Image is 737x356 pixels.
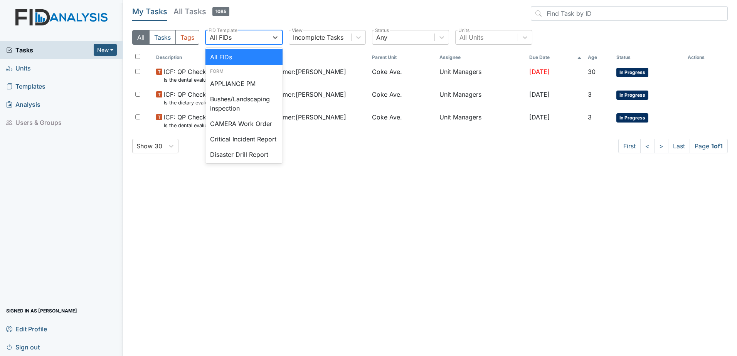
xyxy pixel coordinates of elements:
span: ICF: QP Checklist Is the dietary evaluation current? (document the date in the comment section) [164,90,258,106]
th: Actions [685,51,723,64]
span: Consumer : [PERSON_NAME] [264,113,346,122]
div: Incomplete Tasks [293,33,343,42]
span: [DATE] [529,113,550,121]
a: < [640,139,655,153]
strong: 1 of 1 [711,142,723,150]
span: ICF: QP Checklist Is the dental evaluation current? (document the date, oral rating, and goal # i... [164,113,258,129]
div: CAMERA Work Order [205,116,283,131]
span: Coke Ave. [372,90,402,99]
span: Signed in as [PERSON_NAME] [6,305,77,317]
span: Consumer : [PERSON_NAME] [264,90,346,99]
td: Unit Managers [436,64,526,87]
span: In Progress [616,68,648,77]
div: EMERGENCY Work Order [205,162,283,187]
span: Consumer : [PERSON_NAME] [264,67,346,76]
div: Disaster Drill Report [205,147,283,162]
span: In Progress [616,91,648,100]
a: > [654,139,668,153]
span: 30 [588,68,596,76]
nav: task-pagination [618,139,728,153]
span: 3 [588,91,592,98]
span: 1085 [212,7,229,16]
div: All FIDs [210,33,232,42]
a: First [618,139,641,153]
input: Find Task by ID [531,6,728,21]
th: Assignee [436,51,526,64]
span: Analysis [6,98,40,110]
th: Toggle SortBy [369,51,436,64]
a: Tasks [6,45,94,55]
button: All [132,30,150,45]
span: In Progress [616,113,648,123]
div: APPLIANCE PM [205,76,283,91]
span: [DATE] [529,91,550,98]
button: Tasks [149,30,176,45]
div: Bushes/Landscaping inspection [205,91,283,116]
span: [DATE] [529,68,550,76]
div: All Units [459,33,483,42]
div: Show 30 [136,141,162,151]
small: Is the dental evaluation current? (document the date, oral rating, and goal # if needed in the co... [164,76,258,84]
h5: My Tasks [132,6,167,17]
div: Critical Incident Report [205,131,283,147]
th: Toggle SortBy [261,51,369,64]
small: Is the dietary evaluation current? (document the date in the comment section) [164,99,258,106]
th: Toggle SortBy [585,51,614,64]
h5: All Tasks [173,6,229,17]
span: Templates [6,80,45,92]
th: Toggle SortBy [526,51,584,64]
th: Toggle SortBy [153,51,261,64]
small: Is the dental evaluation current? (document the date, oral rating, and goal # if needed in the co... [164,122,258,129]
td: Unit Managers [436,109,526,132]
div: Any [376,33,387,42]
button: New [94,44,117,56]
span: Units [6,62,31,74]
span: Coke Ave. [372,67,402,76]
td: Unit Managers [436,87,526,109]
span: Sign out [6,341,40,353]
a: Last [668,139,690,153]
span: ICF: QP Checklist Is the dental evaluation current? (document the date, oral rating, and goal # i... [164,67,258,84]
div: All FIDs [205,49,283,65]
span: 3 [588,113,592,121]
button: Tags [175,30,199,45]
div: Form [205,68,283,75]
th: Toggle SortBy [613,51,685,64]
span: Coke Ave. [372,113,402,122]
span: Page [690,139,728,153]
input: Toggle All Rows Selected [135,54,140,59]
span: Edit Profile [6,323,47,335]
div: Type filter [132,30,199,45]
